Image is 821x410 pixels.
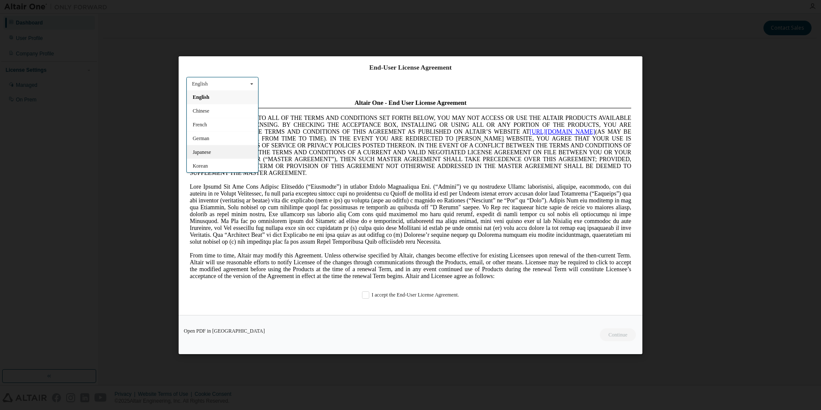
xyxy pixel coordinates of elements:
span: IF YOU DO NOT AGREE TO ALL OF THE TERMS AND CONDITIONS SET FORTH BELOW, YOU MAY NOT ACCESS OR USE... [3,19,445,80]
a: [URL][DOMAIN_NAME] [344,33,409,39]
span: Japanese [193,149,211,155]
span: German [193,135,210,141]
div: End-User License Agreement [186,63,635,72]
div: English [192,81,208,86]
span: Chinese [193,108,210,114]
label: I accept the End-User License Agreement. [362,291,459,298]
span: From time to time, Altair may modify this Agreement. Unless otherwise specified by Altair, change... [3,156,445,184]
a: Open PDF in [GEOGRAPHIC_DATA] [184,328,265,333]
span: French [193,122,207,128]
span: English [193,95,210,101]
span: Korean [193,163,208,169]
span: Altair One - End User License Agreement [168,3,280,10]
span: Lore Ipsumd Sit Ame Cons Adipisc Elitseddo (“Eiusmodte”) in utlabor Etdolo Magnaaliqua Eni. (“Adm... [3,88,445,149]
